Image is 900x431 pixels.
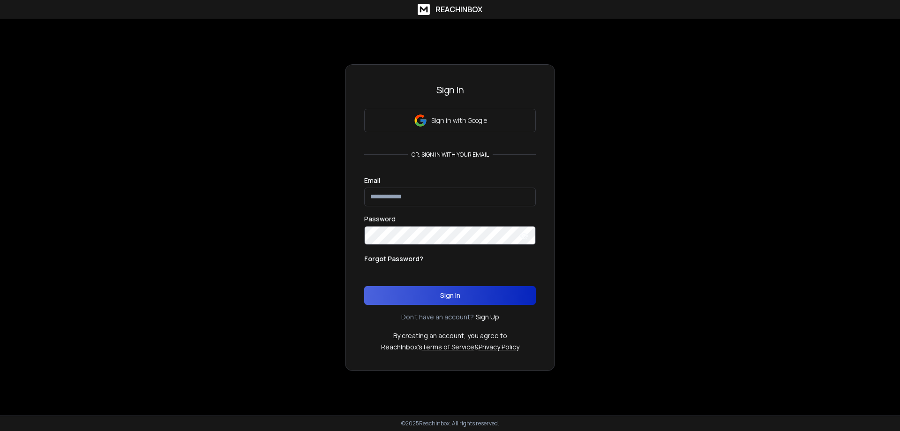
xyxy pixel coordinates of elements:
[364,109,536,132] button: Sign in with Google
[408,151,493,159] p: or, sign in with your email
[418,4,482,15] a: ReachInbox
[393,331,507,340] p: By creating an account, you agree to
[381,342,519,352] p: ReachInbox's &
[364,83,536,97] h3: Sign In
[422,342,474,351] a: Terms of Service
[435,4,482,15] h1: ReachInbox
[364,286,536,305] button: Sign In
[401,312,474,322] p: Don't have an account?
[476,312,499,322] a: Sign Up
[479,342,519,351] a: Privacy Policy
[364,254,423,264] p: Forgot Password?
[364,177,380,184] label: Email
[364,216,396,222] label: Password
[401,420,499,427] p: © 2025 Reachinbox. All rights reserved.
[431,116,487,125] p: Sign in with Google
